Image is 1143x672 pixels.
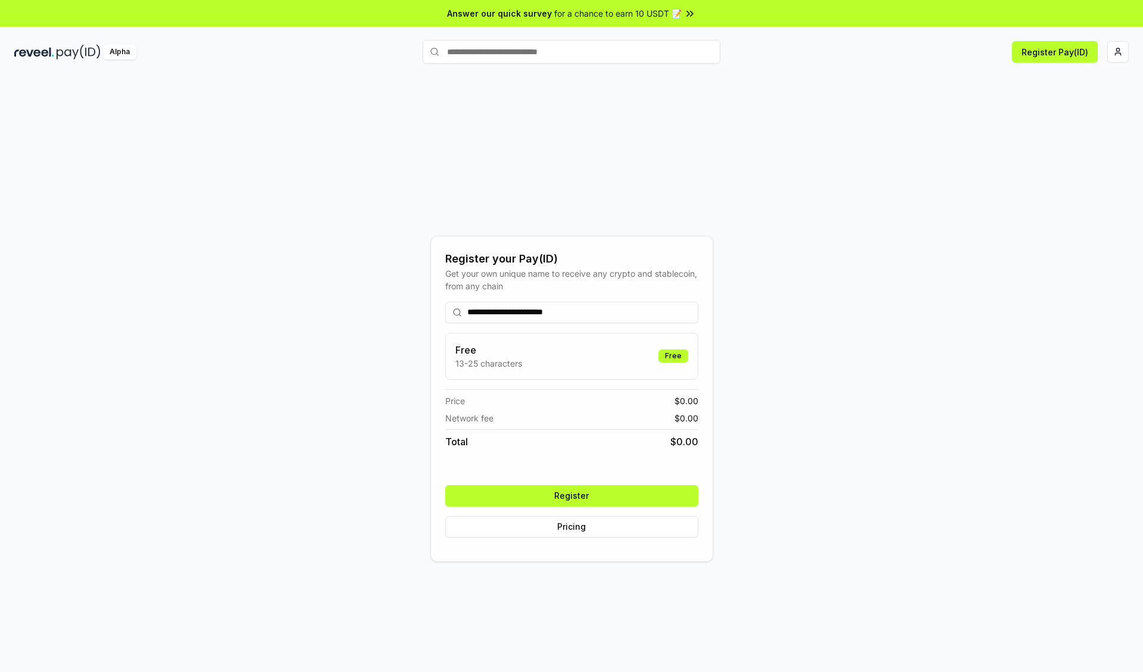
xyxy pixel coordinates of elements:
[455,343,522,357] h3: Free
[674,395,698,407] span: $ 0.00
[445,516,698,537] button: Pricing
[103,45,136,60] div: Alpha
[1012,41,1098,62] button: Register Pay(ID)
[447,7,552,20] span: Answer our quick survey
[445,251,698,267] div: Register your Pay(ID)
[658,349,688,362] div: Free
[445,435,468,449] span: Total
[455,357,522,370] p: 13-25 characters
[14,45,54,60] img: reveel_dark
[445,412,494,424] span: Network fee
[445,267,698,292] div: Get your own unique name to receive any crypto and stablecoin, from any chain
[674,412,698,424] span: $ 0.00
[445,485,698,507] button: Register
[554,7,682,20] span: for a chance to earn 10 USDT 📝
[670,435,698,449] span: $ 0.00
[445,395,465,407] span: Price
[57,45,101,60] img: pay_id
